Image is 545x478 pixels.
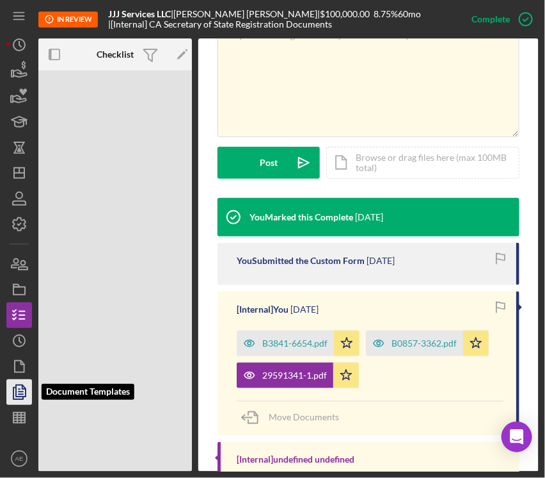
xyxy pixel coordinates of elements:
div: In Review [38,12,98,28]
button: Post [217,147,320,179]
time: 2025-07-09 23:23 [367,256,395,266]
button: Complete [459,6,539,32]
div: $100,000.00 [320,9,374,19]
div: [Internal] undefined undefined [237,455,354,465]
div: 60 mo [398,9,421,19]
button: B3841-6654.pdf [237,331,359,356]
div: Post [260,147,278,179]
div: This stage is no longer available as part of the standard workflow for Small Business Community L... [38,12,98,28]
div: | [108,9,173,19]
button: Move Documents [237,402,352,434]
time: 2025-07-09 23:23 [290,304,319,315]
div: 8.75 % [374,9,398,19]
div: B0857-3362.pdf [391,338,457,349]
b: Checklist [97,49,134,60]
div: 29591341-1.pdf [262,370,327,381]
div: | [Internal] CA Secretary of State Registration Documents [108,19,332,29]
div: [Internal] You [237,304,288,315]
text: AE [15,456,24,463]
div: You Marked this Complete [249,212,353,222]
div: [PERSON_NAME] [PERSON_NAME] | [173,9,320,19]
div: Complete [471,6,510,32]
div: Open Intercom Messenger [502,422,532,452]
time: 2025-07-09 23:25 [355,212,383,222]
b: JJJ Services LLC [108,8,171,19]
button: 29591341-1.pdf [237,363,359,388]
span: Move Documents [269,412,339,423]
div: You Submitted the Custom Form [237,256,365,266]
button: B0857-3362.pdf [366,331,489,356]
div: B3841-6654.pdf [262,338,328,349]
button: AE [6,446,32,472]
